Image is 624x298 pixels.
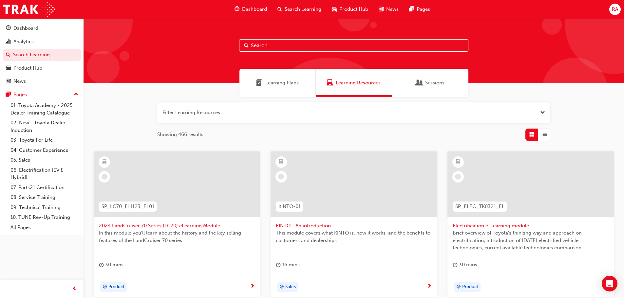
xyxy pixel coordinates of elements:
[453,229,609,252] span: Brief overview of Toyota’s thinking way and approach on electrification, introduction of [DATE] e...
[8,135,81,145] a: 03. Toyota For Life
[386,6,399,13] span: News
[3,22,81,34] a: Dashboard
[409,5,414,13] span: pages-icon
[447,151,614,297] a: SP_ELEC_TK0321_ELElectrification e-Learning moduleBrief overview of Toyota’s thinking way and app...
[13,78,26,85] div: News
[379,5,384,13] span: news-icon
[404,3,435,16] a: pages-iconPages
[279,283,284,291] span: target-icon
[99,261,123,269] div: 30 mins
[455,203,504,210] span: SP_ELEC_TK0321_EL
[3,62,81,74] a: Product Hub
[6,79,11,84] span: news-icon
[3,2,55,17] img: Trak
[456,158,460,166] span: learningResourceType_ELEARNING-icon
[72,285,77,293] span: prev-icon
[417,6,430,13] span: Pages
[13,38,34,45] div: Analytics
[453,261,458,269] span: duration-icon
[102,158,107,166] span: learningResourceType_ELEARNING-icon
[8,192,81,202] a: 08. Service Training
[3,36,81,48] a: Analytics
[602,276,617,291] div: Open Intercom Messenger
[3,49,81,61] a: Search Learning
[74,90,78,99] span: up-icon
[3,75,81,87] a: News
[6,65,11,71] span: car-icon
[239,39,468,52] input: Search...
[256,79,263,87] span: Learning Plans
[276,261,281,269] span: duration-icon
[99,261,104,269] span: duration-icon
[327,79,333,87] span: Learning Resources
[425,79,444,87] span: Sessions
[453,222,609,230] span: Electrification e-Learning module
[540,109,545,116] button: Open the filter
[453,261,477,269] div: 30 mins
[6,52,10,58] span: search-icon
[276,222,432,230] span: KINTO - An introduction
[8,212,81,222] a: 10. TUNE Rev-Up Training
[3,89,81,101] button: Pages
[6,26,11,31] span: guage-icon
[8,165,81,183] a: 06. Electrification (EV & Hybrid)
[102,203,154,210] span: SP_LC70_FL1123_EL01
[157,131,203,138] span: Showing 466 results
[99,222,255,230] span: 2024 LandCruiser 70 Series (LC70) eLearning Module
[316,69,392,97] a: Learning ResourcesLearning Resources
[8,183,81,193] a: 07. Parts21 Certification
[542,131,547,138] span: List
[427,284,432,289] span: next-icon
[278,174,284,180] span: learningRecordVerb_NONE-icon
[8,145,81,155] a: 04. Customer Experience
[8,202,81,213] a: 09. Technical Training
[339,6,368,13] span: Product Hub
[332,5,337,13] span: car-icon
[336,79,381,87] span: Learning Resources
[242,6,267,13] span: Dashboard
[13,64,42,72] div: Product Hub
[13,25,38,32] div: Dashboard
[272,3,327,16] a: search-iconSearch Learning
[8,100,81,118] a: 01. Toyota Academy - 2025 Dealer Training Catalogue
[276,229,432,244] span: This module covers what KINTO is, how it works, and the benefits to customers and dealerships.
[612,6,618,13] span: RA
[235,5,239,13] span: guage-icon
[94,151,260,297] a: SP_LC70_FL1123_EL012024 LandCruiser 70 Series (LC70) eLearning ModuleIn this module you'll learn ...
[13,91,27,98] div: Pages
[529,131,534,138] span: Grid
[8,155,81,165] a: 05. Sales
[244,42,249,49] span: Search
[373,3,404,16] a: news-iconNews
[6,92,11,98] span: pages-icon
[102,174,107,180] span: learningRecordVerb_NONE-icon
[99,229,255,244] span: In this module you'll learn about the history and the key selling features of the LandCruiser 70 ...
[8,222,81,233] a: All Pages
[250,284,255,289] span: next-icon
[392,69,468,97] a: SessionsSessions
[327,3,373,16] a: car-iconProduct Hub
[108,283,124,291] span: Product
[271,151,437,297] a: KINTO-01KINTO - An introductionThis module covers what KINTO is, how it works, and the benefits t...
[609,4,621,15] button: RA
[276,261,300,269] div: 16 mins
[285,283,296,291] span: Sales
[103,283,107,291] span: target-icon
[279,158,283,166] span: learningResourceType_ELEARNING-icon
[6,39,11,45] span: chart-icon
[239,69,316,97] a: Learning PlansLearning Plans
[455,174,461,180] span: learningRecordVerb_NONE-icon
[3,21,81,89] button: DashboardAnalyticsSearch LearningProduct HubNews
[278,203,301,210] span: KINTO-01
[285,6,321,13] span: Search Learning
[277,5,282,13] span: search-icon
[265,79,299,87] span: Learning Plans
[8,118,81,135] a: 02. New - Toyota Dealer Induction
[462,283,478,291] span: Product
[416,79,423,87] span: Sessions
[456,283,461,291] span: target-icon
[229,3,272,16] a: guage-iconDashboard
